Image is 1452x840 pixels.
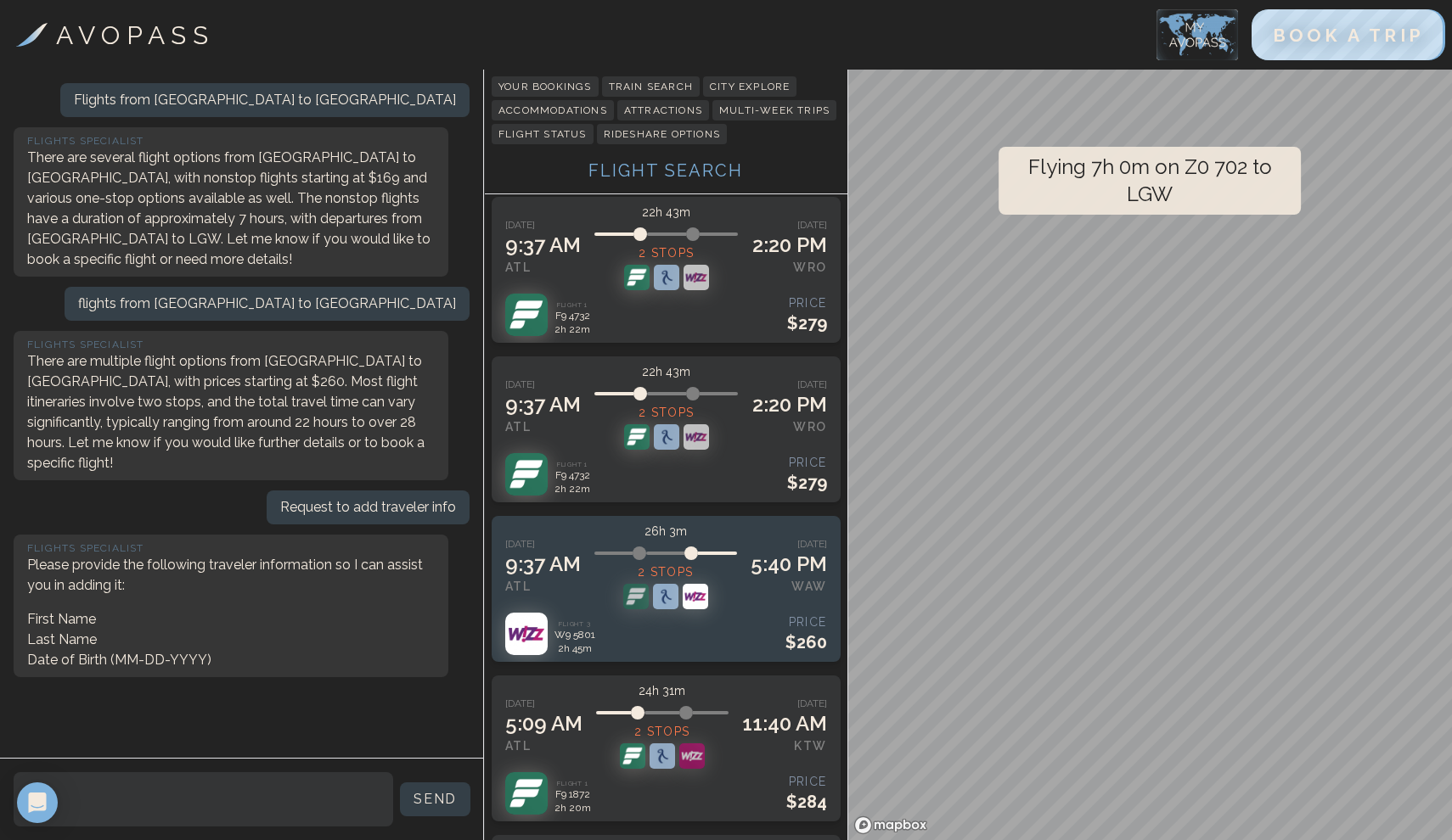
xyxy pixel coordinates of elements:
p: Please provide the following traveler information so I can assist you in adding it: [27,555,435,596]
p: [DATE] [751,537,827,551]
p: F9 4732 [554,309,590,322]
p: [DATE] [505,537,581,551]
button: Flight Status [492,124,594,144]
div: Open Intercom Messenger [17,782,58,823]
a: BOOK A TRIP [1252,29,1445,45]
button: Flight Search [492,154,841,187]
p: 2h 20m [554,801,591,815]
p: 2 stops [594,560,737,584]
img: Airline W9 [684,424,709,450]
p: F9 4732 [554,468,590,482]
p: Flight 1 [554,457,590,471]
p: Flights from [GEOGRAPHIC_DATA] to [GEOGRAPHIC_DATA] [74,90,456,110]
p: [DATE] [742,697,827,710]
p: $279 [787,471,827,495]
p: Flight 1 [554,298,590,311]
p: 11:40 AM [742,710,827,737]
p: There are multiple flight options from [GEOGRAPHIC_DATA] to [GEOGRAPHIC_DATA], with prices starti... [27,351,435,473]
h3: Flights Specialist [27,541,435,555]
img: Airline F9 [624,424,650,450]
img: Airline W6 [679,743,705,769]
p: 2:20 PM [752,232,827,259]
li: Date of Birth (MM-DD-YYYY) [27,650,435,670]
img: Voyista Logo [16,23,48,47]
button: Accommodations [492,100,614,120]
button: Rideshare Options [597,124,727,144]
img: Airline Z0 [654,265,679,290]
p: ATL [505,418,581,435]
p: 5:40 PM [751,551,827,578]
img: Airline N0 [650,743,675,769]
p: There are several flight options from [GEOGRAPHIC_DATA] to [GEOGRAPHIC_DATA], with nonstop flight... [27,148,435,270]
p: flights from [GEOGRAPHIC_DATA] to [GEOGRAPHIC_DATA] [78,294,456,314]
p: 2h 22m [554,322,590,336]
p: KTW [742,737,827,754]
p: ATL [505,578,581,595]
p: [DATE] [505,378,581,391]
h3: A V O P A S S [56,16,208,54]
p: [DATE] [505,218,581,232]
p: W9 5801 [554,628,595,641]
p: 9:37 AM [505,551,581,578]
p: 2h 22m [554,482,590,496]
img: Airline F9 [505,772,548,815]
p: WAW [751,578,827,595]
p: 2h 45m [554,641,595,655]
p: $279 [787,311,827,335]
img: Airline F9 [505,294,548,336]
p: PRICE [786,773,827,790]
button: Multi-Week Trips [712,100,836,120]
img: Airline F9 [624,265,650,290]
p: WRO [752,418,827,435]
p: PRICE [787,294,827,311]
p: [DATE] [752,378,827,391]
p: ATL [505,259,581,276]
p: 24h 31m [596,682,729,706]
p: F9 1872 [554,787,591,801]
img: Airline F9 [623,584,649,609]
p: [DATE] [752,218,827,232]
p: 5:09 AM [505,710,582,737]
p: PRICE [785,613,827,630]
p: $260 [785,630,827,654]
button: Your Bookings [492,76,599,97]
li: First Name [27,609,435,630]
img: Airline Z0 [653,584,678,609]
p: 2 stops [596,720,729,743]
img: Airline F9 [505,453,548,496]
p: ATL [505,737,582,754]
img: Airline W9 [505,613,548,655]
a: Mapbox homepage [853,815,928,835]
p: WRO [752,259,827,276]
li: Last Name [27,630,435,650]
span: BOOK A TRIP [1273,25,1424,46]
p: PRICE [787,454,827,471]
p: $284 [786,790,827,814]
button: City Explore [703,76,796,97]
h3: Flights Specialist [27,134,435,148]
p: Flight 3 [554,617,595,630]
p: 2 stops [594,400,739,424]
img: My Account [1157,9,1238,60]
p: [DATE] [505,697,582,710]
a: A V O P A S S [16,16,208,54]
p: 26h 3m [594,523,737,546]
p: 9:37 AM [505,232,581,259]
p: Request to add traveler info [280,497,456,518]
p: 2:20 PM [752,391,827,418]
button: SEND [400,782,470,816]
p: Flight 1 [554,776,591,790]
button: Train Search [602,76,700,97]
h3: Flights Specialist [27,338,435,351]
img: Airline Z0 [654,424,679,450]
p: 9:37 AM [505,391,581,418]
p: 22h 43m [594,204,739,227]
button: BOOK A TRIP [1252,9,1445,60]
p: 2 stops [594,241,739,265]
p: 22h 43m [594,363,739,387]
img: Airline W9 [683,584,708,609]
img: Airline W9 [684,265,709,290]
button: Attractions [617,100,709,120]
img: Airline F9 [620,743,645,769]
